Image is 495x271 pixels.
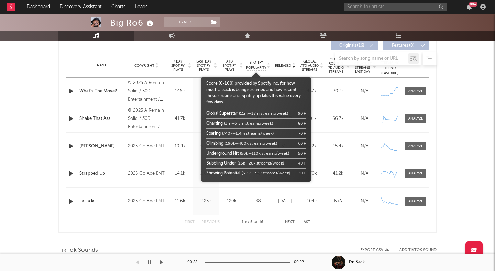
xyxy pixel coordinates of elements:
[245,221,249,224] span: to
[300,198,323,205] div: 404k
[298,140,306,147] div: 60 +
[274,198,297,205] div: [DATE]
[327,57,345,74] span: Global Rolling 7D Audio Streams
[169,198,191,205] div: 11.6k
[79,63,124,68] div: Name
[128,79,165,104] div: © 2025 A Remain Solid / 300 Entertainment / 10K Projects release
[134,64,154,68] span: Copyright
[240,151,289,156] span: (50k—110k streams/week)
[164,17,207,27] button: Track
[327,170,350,177] div: 41.2k
[300,88,323,95] div: 437k
[79,143,124,150] a: [PERSON_NAME]
[246,60,266,70] span: Spotify Popularity
[224,122,273,126] span: (3m—5.5m streams/week)
[79,88,124,95] a: What's The Move?
[300,143,323,150] div: 582k
[331,41,378,50] button: Originals(16)
[353,57,372,74] span: Estimated % Playlist Streams Last Day
[298,121,306,127] div: 80 +
[349,259,365,266] div: I'm Back
[298,111,306,117] div: 90 +
[206,81,306,178] div: Score (0-100) provided by Spotify Inc. for how much a track is being streamed and how recent thos...
[195,88,217,95] div: 39k
[225,142,277,146] span: (190k—400k streams/week)
[169,170,191,177] div: 14.1k
[327,198,350,205] div: N/A
[238,161,284,166] span: (13k—28k streams/week)
[300,59,319,72] span: Global ATD Audio Streams
[201,220,220,224] button: Previous
[327,115,350,122] div: 66.7k
[294,258,308,267] div: 00:22
[344,3,447,11] input: Search for artists
[169,59,187,72] span: 7 Day Spotify Plays
[336,44,367,48] span: Originals ( 16 )
[169,143,191,150] div: 19.4k
[169,88,191,95] div: 146k
[79,170,124,177] a: Strapped Up
[58,246,98,255] span: TikTok Sounds
[206,112,238,116] span: Global Superstar
[195,143,217,150] div: 6.41k
[220,198,243,205] div: 129k
[396,248,437,252] button: + Add TikTok Sound
[79,115,124,122] a: Shake That Ass
[469,2,477,7] div: 99 +
[327,88,350,95] div: 392k
[195,198,217,205] div: 2.25k
[169,115,191,122] div: 41.7k
[360,248,389,252] button: Export CSV
[128,106,165,131] div: © 2025 A Remain Solid / 300 Entertainment / 10K Projects release
[128,197,165,205] div: 2025 Go Ape ENT
[298,150,306,157] div: 50 +
[128,170,165,178] div: 2025 Go Ape ENT
[353,115,376,122] div: N/A
[206,142,223,146] span: Climbing
[206,132,221,136] span: Soaring
[298,131,306,137] div: 70 +
[239,112,288,116] span: (11m—18m streams/week)
[353,198,376,205] div: N/A
[300,115,323,122] div: 201k
[300,170,323,177] div: 470k
[206,151,239,156] span: Underground Hit
[185,220,195,224] button: First
[379,55,400,76] div: Global Streaming Trend (Last 60D)
[220,59,239,72] span: ATD Spotify Plays
[387,44,419,48] span: Features ( 0 )
[246,198,270,205] div: 38
[254,221,258,224] span: of
[389,248,437,252] button: + Add TikTok Sound
[128,142,165,150] div: 2025 Go Ape ENT
[285,220,295,224] button: Next
[275,64,291,68] span: Released
[327,143,350,150] div: 45.4k
[206,171,240,176] span: Showing Potential
[353,88,376,95] div: N/A
[187,258,201,267] div: 00:22
[233,218,271,226] div: 1 5 16
[467,4,472,10] button: 99+
[301,220,310,224] button: Last
[195,170,217,177] div: 2.67k
[110,17,155,29] div: Big Ro6
[298,160,306,167] div: 40 +
[353,170,376,177] div: N/A
[383,41,429,50] button: Features(0)
[242,171,290,176] span: (3.3k—7.3k streams/week)
[195,59,213,72] span: Last Day Spotify Plays
[206,161,236,166] span: Bubbling Under
[195,115,217,122] div: 6.91k
[79,198,124,205] a: La La la
[335,56,408,61] input: Search by song name or URL
[206,122,223,126] span: Charting
[298,170,306,177] div: 30 +
[353,143,376,150] div: N/A
[222,132,274,136] span: (740k—1.4m streams/week)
